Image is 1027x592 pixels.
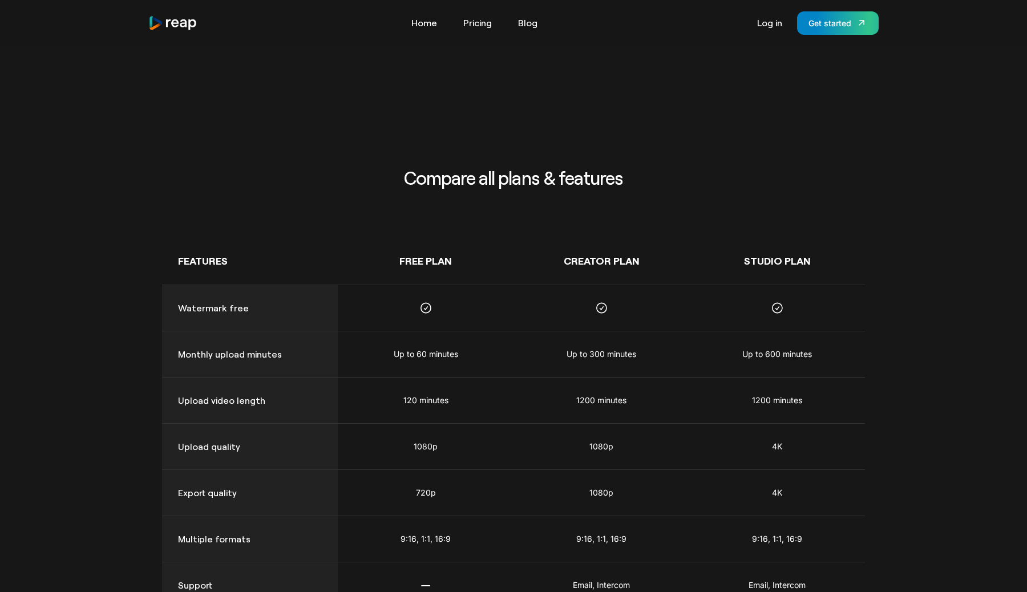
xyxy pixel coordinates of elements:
div: 1080p [589,486,613,498]
div: Upload video length [178,394,322,407]
h2: Compare all plans & features [294,164,733,192]
div: Multiple formats [178,532,322,546]
div: 1080p [589,440,613,452]
a: Log in [751,14,788,32]
div: Get started [808,17,851,29]
div: Email, Intercom [749,579,806,591]
div: 9:16, 1:1, 16:9 [401,533,451,545]
div: Email, Intercom [573,579,630,591]
div: 4K [772,440,782,452]
div: Support [178,578,322,592]
div: 9:16, 1:1, 16:9 [752,533,802,545]
div: 120 minutes [403,394,448,406]
div: Free Plan [354,253,498,269]
div: 1200 minutes [576,394,626,406]
a: Get started [797,11,879,35]
div: Features [178,253,322,269]
div: 1200 minutes [752,394,802,406]
div: Up to 600 minutes [742,348,812,360]
a: Pricing [458,14,498,32]
div: Monthly upload minutes [178,347,322,361]
div: 9:16, 1:1, 16:9 [576,533,626,545]
img: reap logo [148,15,197,31]
a: Blog [512,14,543,32]
div: 1080p [414,440,438,452]
div: STUDIO Plan [705,253,849,269]
div: Upload quality [178,440,322,453]
div: Up to 300 minutes [567,348,636,360]
div: 720p [416,486,436,498]
a: home [148,15,197,31]
div: Export quality [178,486,322,500]
a: Home [406,14,443,32]
div: Up to 60 minutes [394,348,458,360]
div: 4K [772,486,782,498]
div: Watermark free [178,301,322,315]
div: Creator Plan [529,253,673,269]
